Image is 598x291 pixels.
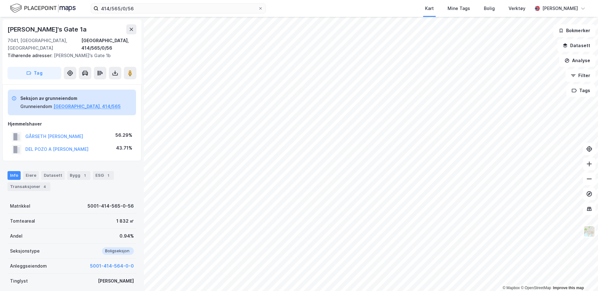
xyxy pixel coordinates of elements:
div: 1 [105,172,111,179]
input: Søk på adresse, matrikkel, gårdeiere, leietakere eller personer [99,4,258,13]
div: 43.71% [116,144,132,152]
div: 1 832 ㎡ [116,217,134,225]
img: logo.f888ab2527a4732fd821a326f86c7f29.svg [10,3,76,14]
div: 0.94% [119,232,134,240]
button: Analyse [559,54,595,67]
div: Tinglyst [10,277,28,285]
div: 5001-414-565-0-56 [88,202,134,210]
div: Tomteareal [10,217,35,225]
div: Mine Tags [448,5,470,12]
div: [PERSON_NAME]'s Gate 1a [8,24,88,34]
div: Kontrollprogram for chat [567,261,598,291]
span: Tilhørende adresser: [8,53,54,58]
div: Transaksjoner [8,182,50,191]
div: 4 [42,184,48,190]
button: Tag [8,67,61,79]
div: Anleggseiendom [10,262,47,270]
div: [PERSON_NAME]'s Gate 1b [8,52,131,59]
div: Hjemmelshaver [8,120,136,128]
div: Info [8,171,21,180]
div: 56.29% [115,131,132,139]
div: Verktøy [509,5,525,12]
div: [PERSON_NAME] [98,277,134,285]
button: Tags [566,84,595,97]
iframe: Chat Widget [567,261,598,291]
div: Kart [425,5,434,12]
div: [PERSON_NAME] [542,5,578,12]
div: Seksjon av grunneiendom [20,95,121,102]
button: 5001-414-564-0-0 [90,262,134,270]
div: Eiere [23,171,39,180]
button: [GEOGRAPHIC_DATA], 414/565 [53,103,121,110]
div: Bygg [67,171,90,180]
div: Grunneiendom [20,103,52,110]
a: Improve this map [553,286,584,290]
img: Z [583,225,595,237]
div: 7041, [GEOGRAPHIC_DATA], [GEOGRAPHIC_DATA] [8,37,81,52]
button: Filter [565,69,595,82]
div: Andel [10,232,23,240]
div: ESG [93,171,114,180]
a: OpenStreetMap [521,286,551,290]
div: [GEOGRAPHIC_DATA], 414/565/0/56 [81,37,136,52]
div: 1 [82,172,88,179]
div: Bolig [484,5,495,12]
button: Datasett [557,39,595,52]
a: Mapbox [503,286,520,290]
button: Bokmerker [553,24,595,37]
div: Matrikkel [10,202,30,210]
div: Seksjonstype [10,247,40,255]
div: Datasett [41,171,65,180]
